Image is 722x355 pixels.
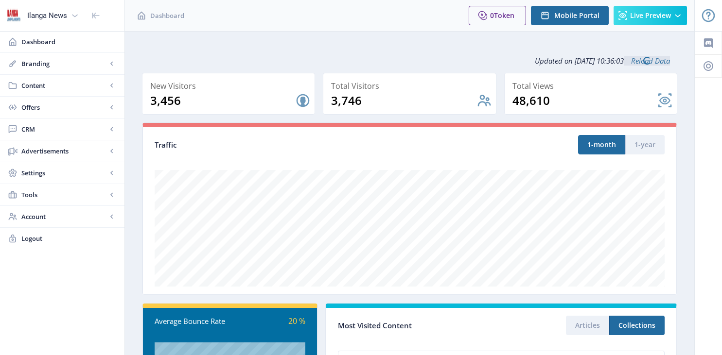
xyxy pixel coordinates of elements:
[566,316,609,335] button: Articles
[609,316,665,335] button: Collections
[21,124,107,134] span: CRM
[6,8,21,23] img: 6e32966d-d278-493e-af78-9af65f0c2223.png
[21,146,107,156] span: Advertisements
[338,318,501,333] div: Most Visited Content
[21,37,117,47] span: Dashboard
[512,93,657,108] div: 48,610
[150,11,184,20] span: Dashboard
[21,212,107,221] span: Account
[331,79,492,93] div: Total Visitors
[630,12,671,19] span: Live Preview
[288,316,305,326] span: 20 %
[150,79,311,93] div: New Visitors
[554,12,599,19] span: Mobile Portal
[614,6,687,25] button: Live Preview
[155,316,230,327] div: Average Bounce Rate
[155,139,410,151] div: Traffic
[27,5,67,26] div: Ilanga News
[21,59,107,68] span: Branding
[21,168,107,178] span: Settings
[469,6,526,25] button: 0Token
[142,49,677,73] div: Updated on [DATE] 10:36:03
[531,6,609,25] button: Mobile Portal
[494,11,514,20] span: Token
[21,102,107,112] span: Offers
[512,79,673,93] div: Total Views
[331,93,476,108] div: 3,746
[624,56,670,66] a: Reload Data
[625,135,665,154] button: 1-year
[21,81,107,90] span: Content
[578,135,625,154] button: 1-month
[21,190,107,200] span: Tools
[21,234,117,243] span: Logout
[150,93,295,108] div: 3,456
